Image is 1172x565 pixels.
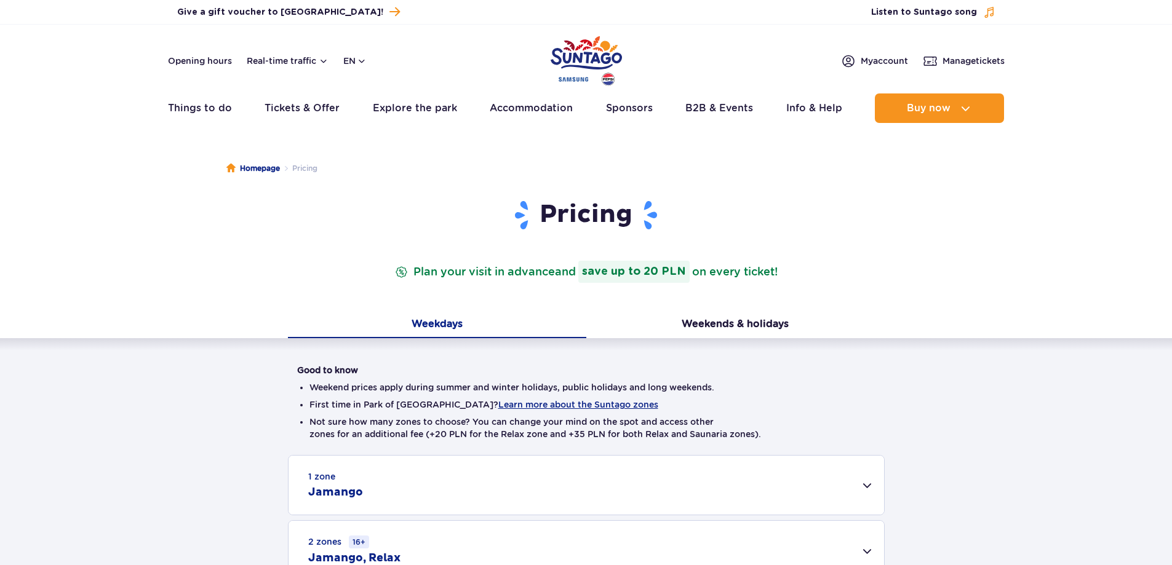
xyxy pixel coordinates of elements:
[168,55,232,67] a: Opening hours
[280,162,317,175] li: Pricing
[309,381,863,393] li: Weekend prices apply during summer and winter holidays, public holidays and long weekends.
[349,535,369,548] small: 16+
[265,93,340,123] a: Tickets & Offer
[498,400,658,409] button: Learn more about the Suntago zones
[551,31,622,87] a: Park of Poland
[685,93,753,123] a: B2B & Events
[490,93,573,123] a: Accommodation
[308,470,335,483] small: 1 zone
[177,6,383,18] span: Give a gift voucher to [GEOGRAPHIC_DATA]!
[875,93,1004,123] button: Buy now
[871,6,977,18] span: Listen to Suntago song
[308,535,369,548] small: 2 zones
[393,261,780,283] p: Plan your visit in advance on every ticket!
[923,53,1005,68] a: Managetickets
[606,93,653,123] a: Sponsors
[247,56,329,66] button: Real-time traffic
[309,416,863,440] li: Not sure how many zones to choose? You can change your mind on the spot and access other zones fo...
[226,162,280,175] a: Homepage
[297,365,358,375] strong: Good to know
[309,398,863,411] li: First time in Park of [GEOGRAPHIC_DATA]?
[907,103,951,114] span: Buy now
[373,93,457,123] a: Explore the park
[308,485,363,500] h2: Jamango
[861,55,908,67] span: My account
[297,199,875,231] h1: Pricing
[177,4,400,20] a: Give a gift voucher to [GEOGRAPHIC_DATA]!
[288,312,586,338] button: Weekdays
[343,55,367,67] button: en
[168,93,232,123] a: Things to do
[841,53,908,68] a: Myaccount
[786,93,842,123] a: Info & Help
[578,261,690,283] strong: save up to 20 PLN
[943,55,1005,67] span: Manage tickets
[871,6,995,18] button: Listen to Suntago song
[586,312,885,338] button: Weekends & holidays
